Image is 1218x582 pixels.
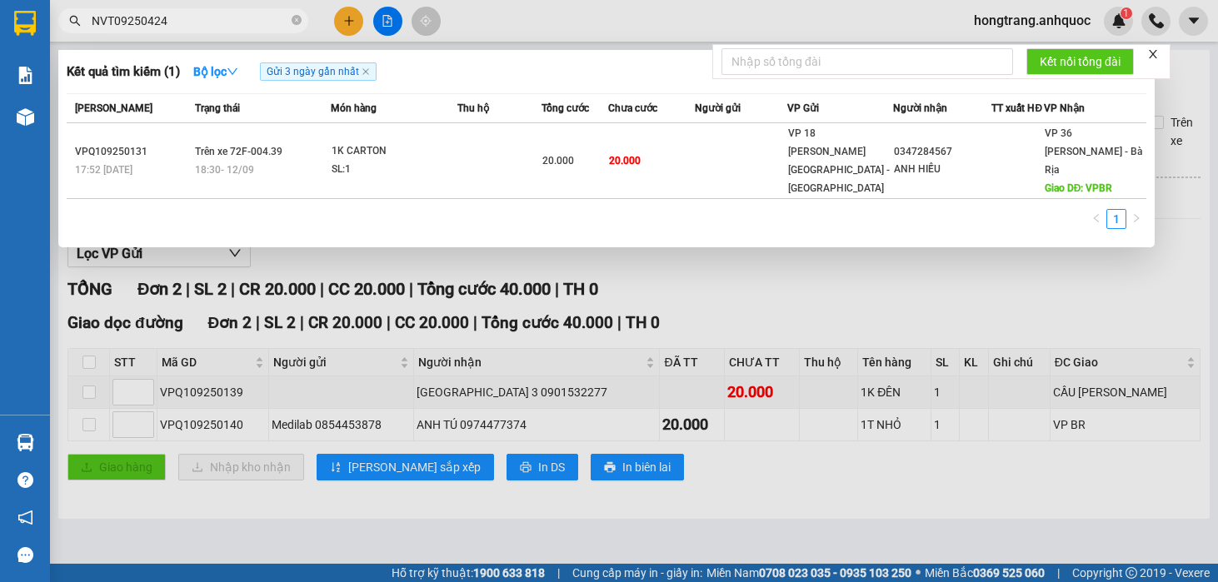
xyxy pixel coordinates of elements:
[260,62,377,81] span: Gửi 3 ngày gần nhất
[1126,209,1146,229] button: right
[894,161,991,178] div: ANH HIẾU
[292,15,302,25] span: close-circle
[195,146,282,157] span: Trên xe 72F-004.39
[75,102,152,114] span: [PERSON_NAME]
[1107,210,1126,228] a: 1
[1131,213,1141,223] span: right
[787,102,819,114] span: VP Gửi
[1045,182,1113,194] span: Giao DĐ: VPBR
[67,63,180,81] h3: Kết quả tìm kiếm ( 1 )
[17,547,33,563] span: message
[75,143,190,161] div: VPQ109250131
[608,102,657,114] span: Chưa cước
[292,13,302,29] span: close-circle
[1026,48,1134,75] button: Kết nối tổng đài
[893,102,947,114] span: Người nhận
[17,108,34,126] img: warehouse-icon
[1091,213,1101,223] span: left
[1106,209,1126,229] li: 1
[195,164,254,176] span: 18:30 - 12/09
[69,15,81,27] span: search
[1040,52,1121,71] span: Kết nối tổng đài
[331,102,377,114] span: Món hàng
[991,102,1042,114] span: TT xuất HĐ
[695,102,741,114] span: Người gửi
[1086,209,1106,229] button: left
[1086,209,1106,229] li: Previous Page
[609,155,641,167] span: 20.000
[332,142,457,161] div: 1K CARTON
[457,102,489,114] span: Thu hộ
[17,510,33,525] span: notification
[1045,127,1142,176] span: VP 36 [PERSON_NAME] - Bà Rịa
[332,161,457,179] div: SL: 1
[17,67,34,84] img: solution-icon
[17,472,33,488] span: question-circle
[1147,48,1159,60] span: close
[227,66,238,77] span: down
[195,102,240,114] span: Trạng thái
[1126,209,1146,229] li: Next Page
[17,434,34,451] img: warehouse-icon
[92,12,288,30] input: Tìm tên, số ĐT hoặc mã đơn
[14,11,36,36] img: logo-vxr
[193,65,238,78] strong: Bộ lọc
[180,58,252,85] button: Bộ lọcdown
[362,67,370,76] span: close
[894,143,991,161] div: 0347284567
[1044,102,1085,114] span: VP Nhận
[75,164,132,176] span: 17:52 [DATE]
[788,127,890,194] span: VP 18 [PERSON_NAME][GEOGRAPHIC_DATA] - [GEOGRAPHIC_DATA]
[721,48,1013,75] input: Nhập số tổng đài
[542,155,574,167] span: 20.000
[542,102,589,114] span: Tổng cước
